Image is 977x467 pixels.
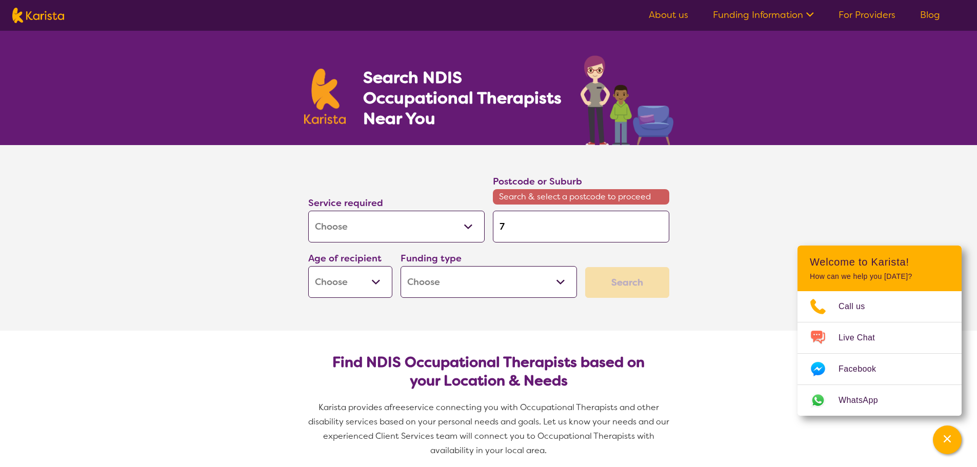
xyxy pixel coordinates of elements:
[810,272,949,281] p: How can we help you [DATE]?
[839,299,878,314] span: Call us
[308,252,382,265] label: Age of recipient
[713,9,814,21] a: Funding Information
[304,69,346,124] img: Karista logo
[389,402,406,413] span: free
[920,9,940,21] a: Blog
[797,291,962,416] ul: Choose channel
[493,211,669,242] input: Type
[649,9,688,21] a: About us
[493,189,669,205] span: Search & select a postcode to proceed
[308,402,671,456] span: service connecting you with Occupational Therapists and other disability services based on your p...
[401,252,462,265] label: Funding type
[318,402,389,413] span: Karista provides a
[581,55,673,145] img: occupational-therapy
[839,9,895,21] a: For Providers
[839,393,890,408] span: WhatsApp
[810,256,949,268] h2: Welcome to Karista!
[797,385,962,416] a: Web link opens in a new tab.
[839,330,887,346] span: Live Chat
[363,67,563,129] h1: Search NDIS Occupational Therapists Near You
[839,361,888,377] span: Facebook
[308,197,383,209] label: Service required
[12,8,64,23] img: Karista logo
[933,425,962,454] button: Channel Menu
[797,246,962,416] div: Channel Menu
[316,353,661,390] h2: Find NDIS Occupational Therapists based on your Location & Needs
[493,175,582,188] label: Postcode or Suburb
